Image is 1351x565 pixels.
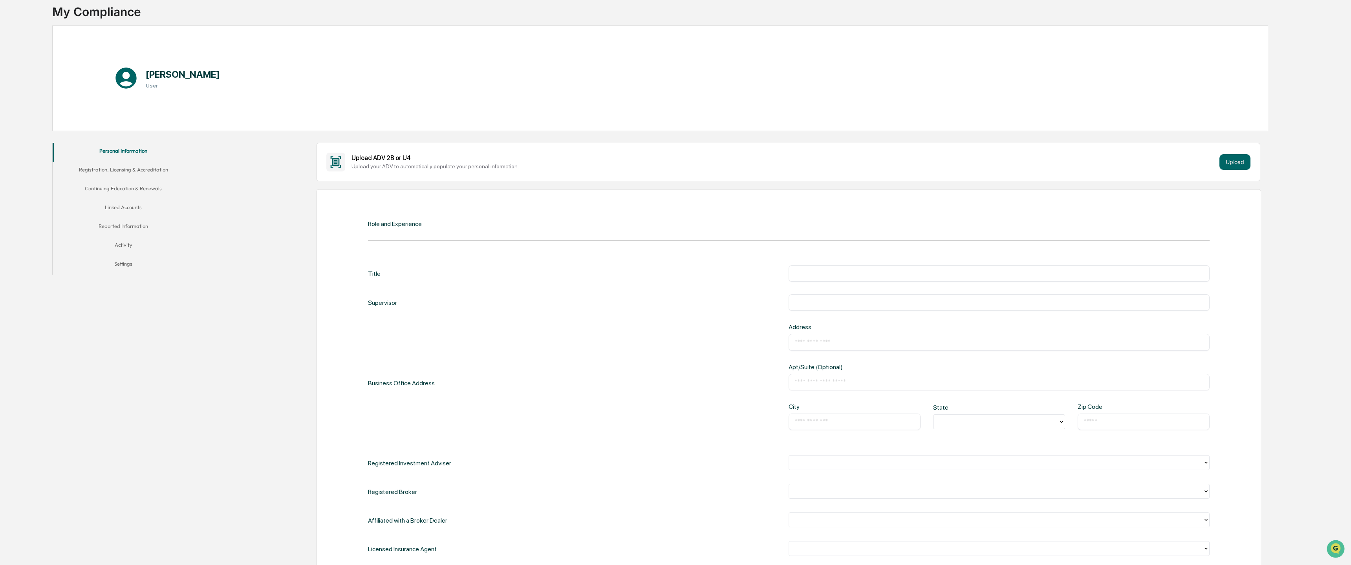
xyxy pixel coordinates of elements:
[134,62,143,72] button: Start new chat
[368,455,451,471] div: Registered Investment Adviser
[27,60,129,68] div: Start new chat
[789,323,978,331] div: Address
[146,69,220,80] h1: [PERSON_NAME]
[368,512,447,529] div: Affiliated with a Broker Dealer
[65,99,97,107] span: Attestations
[368,541,437,557] div: Licensed Insurance Agent
[8,100,14,106] div: 🖐️
[1326,539,1347,560] iframe: Open customer support
[368,323,435,442] div: Business Office Address
[368,294,397,311] div: Supervisor
[8,60,22,74] img: 1746055101610-c473b297-6a78-478c-a979-82029cc54cd1
[53,162,194,180] button: Registration, Licensing & Accreditation
[16,99,51,107] span: Preclearance
[78,133,95,139] span: Pylon
[53,143,194,162] button: Personal Information
[351,154,1217,162] div: Upload ADV 2B or U4
[53,218,194,237] button: Reported Information
[54,96,101,110] a: 🗄️Attestations
[8,115,14,121] div: 🔎
[16,114,49,122] span: Data Lookup
[1219,154,1250,170] button: Upload
[5,96,54,110] a: 🖐️Preclearance
[53,143,222,275] div: secondary tabs example
[53,256,194,275] button: Settings
[55,133,95,139] a: Powered byPylon
[27,68,99,74] div: We're available if you need us!
[351,163,1217,169] div: Upload your ADV to automatically populate your personal information.
[8,16,143,29] p: How can we help?
[789,363,978,371] div: Apt/Suite (Optional)
[789,403,848,410] div: City
[53,237,194,256] button: Activity
[57,100,63,106] div: 🗄️
[368,220,422,228] div: Role and Experience
[368,484,417,500] div: Registered Broker
[146,82,220,89] h3: User
[368,265,381,282] div: Title
[1078,403,1137,410] div: Zip Code
[933,404,992,411] div: State
[53,180,194,199] button: Continuing Education & Renewals
[53,199,194,218] button: Linked Accounts
[5,111,53,125] a: 🔎Data Lookup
